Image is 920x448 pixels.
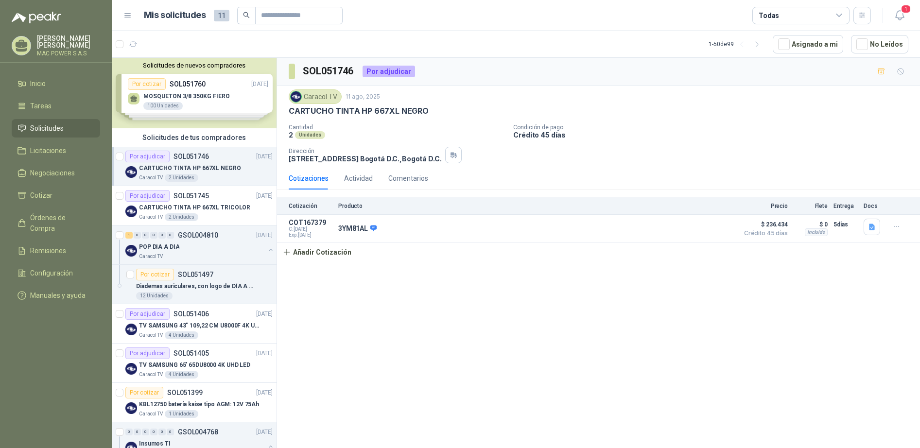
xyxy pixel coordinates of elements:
p: Caracol TV [139,213,163,221]
span: Órdenes de Compra [30,212,91,234]
p: Caracol TV [139,174,163,182]
a: Configuración [12,264,100,282]
p: TV SAMSUNG 65' 65DU8000 4K UHD LED [139,361,250,370]
a: Negociaciones [12,164,100,182]
span: Remisiones [30,245,66,256]
p: CARTUCHO TINTA HP 667XL NEGRO [139,164,241,173]
a: Inicio [12,74,100,93]
span: Inicio [30,78,46,89]
div: 0 [150,232,157,239]
div: Incluido [805,228,828,236]
span: Licitaciones [30,145,66,156]
a: Por cotizarSOL051399[DATE] Company LogoKBL12750 batería kaise tipo AGM: 12V 75AhCaracol TV1 Unidades [112,383,277,422]
img: Logo peakr [12,12,61,23]
p: SOL051406 [174,310,209,317]
img: Company Logo [125,245,137,257]
p: [DATE] [256,231,273,240]
p: 2 [289,131,293,139]
button: Solicitudes de nuevos compradores [116,62,273,69]
img: Company Logo [125,324,137,335]
div: 0 [150,429,157,435]
p: [PERSON_NAME] [PERSON_NAME] [37,35,100,49]
a: Tareas [12,97,100,115]
div: Por adjudicar [125,347,170,359]
p: Caracol TV [139,410,163,418]
p: Caracol TV [139,253,163,260]
a: Por adjudicarSOL051406[DATE] Company LogoTV SAMSUNG 43" 109,22 CM U8000F 4K UHDCaracol TV4 Unidades [112,304,277,344]
p: $ 0 [794,219,828,230]
p: CARTUCHO TINTA HP 667XL NEGRO [289,106,429,116]
p: Flete [794,203,828,209]
p: POP DIA A DIA [139,242,179,252]
a: Por cotizarSOL051497Diademas auriculares, con logo de DÍA A DÍA,12 Unidades [112,265,277,304]
p: 11 ago, 2025 [346,92,380,102]
p: Caracol TV [139,371,163,379]
span: Manuales y ayuda [30,290,86,301]
a: Licitaciones [12,141,100,160]
p: Cotización [289,203,332,209]
span: 11 [214,10,229,21]
span: 1 [901,4,911,14]
div: 0 [134,429,141,435]
p: SOL051399 [167,389,203,396]
span: Tareas [30,101,52,111]
div: 12 Unidades [136,292,173,300]
p: Condición de pago [513,124,916,131]
a: 1 0 0 0 0 0 GSOL004810[DATE] Company LogoPOP DIA A DIACaracol TV [125,229,275,260]
div: 0 [167,429,174,435]
div: Cotizaciones [289,173,329,184]
p: GSOL004768 [178,429,218,435]
p: COT167379 [289,219,332,226]
p: KBL12750 batería kaise tipo AGM: 12V 75Ah [139,400,259,409]
p: 5 días [833,219,858,230]
p: Precio [739,203,788,209]
div: 0 [167,232,174,239]
p: SOL051746 [174,153,209,160]
div: 0 [158,429,166,435]
button: No Leídos [851,35,908,53]
div: Por cotizar [136,269,174,280]
span: Solicitudes [30,123,64,134]
a: Cotizar [12,186,100,205]
a: Solicitudes [12,119,100,138]
div: 0 [125,429,133,435]
p: 3YM81AL [338,224,377,233]
div: Unidades [295,131,325,139]
span: Exp: [DATE] [289,232,332,238]
div: 2 Unidades [165,213,198,221]
p: SOL051405 [174,350,209,357]
p: CARTUCHO TINTA HP 667XL TRICOLOR [139,203,250,212]
div: 1 - 50 de 99 [709,36,765,52]
span: Configuración [30,268,73,278]
button: 1 [891,7,908,24]
p: SOL051745 [174,192,209,199]
div: 1 Unidades [165,410,198,418]
p: [DATE] [256,152,273,161]
h3: SOL051746 [303,64,355,79]
a: Por adjudicarSOL051746[DATE] Company LogoCARTUCHO TINTA HP 667XL NEGROCaracol TV2 Unidades [112,147,277,186]
img: Company Logo [125,402,137,414]
p: Cantidad [289,124,505,131]
span: Cotizar [30,190,52,201]
a: Órdenes de Compra [12,208,100,238]
p: SOL051497 [178,271,213,278]
div: Por adjudicar [125,308,170,320]
span: Negociaciones [30,168,75,178]
div: Solicitudes de tus compradores [112,128,277,147]
div: Todas [759,10,779,21]
p: TV SAMSUNG 43" 109,22 CM U8000F 4K UHD [139,321,260,330]
div: Solicitudes de nuevos compradoresPor cotizarSOL051760[DATE] MOSQUETON 3/8 350KG FIERO100 Unidades... [112,58,277,128]
p: [DATE] [256,310,273,319]
div: Por adjudicar [363,66,415,77]
button: Añadir Cotización [277,242,357,262]
div: Por adjudicar [125,151,170,162]
a: Manuales y ayuda [12,286,100,305]
div: 4 Unidades [165,331,198,339]
img: Company Logo [125,166,137,178]
img: Company Logo [291,91,301,102]
div: 0 [142,232,149,239]
p: Docs [864,203,883,209]
p: [STREET_ADDRESS] Bogotá D.C. , Bogotá D.C. [289,155,441,163]
a: Remisiones [12,241,100,260]
div: Por adjudicar [125,190,170,202]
